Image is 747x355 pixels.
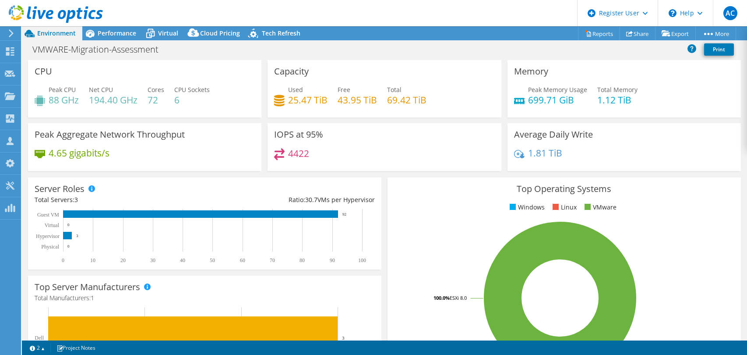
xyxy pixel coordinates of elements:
div: Ratio: VMs per Hypervisor [204,195,374,205]
text: Physical [41,244,59,250]
h4: 4422 [288,149,309,158]
text: 40 [180,257,185,263]
text: Dell [35,335,44,341]
span: Tech Refresh [262,29,300,37]
div: Total Servers: [35,195,204,205]
text: 3 [342,335,345,341]
h3: Average Daily Write [514,130,593,139]
a: More [695,27,736,40]
li: VMware [582,202,617,212]
text: 0 [62,257,64,263]
tspan: ESXi 8.0 [450,295,467,301]
text: Guest VM [37,212,59,218]
span: 30.7 [305,195,317,204]
h3: IOPS at 95% [274,130,323,139]
span: Virtual [158,29,178,37]
text: 50 [210,257,215,263]
span: AC [723,6,737,20]
h4: 72 [148,95,164,105]
h4: 4.65 gigabits/s [49,148,109,158]
h4: 1.81 TiB [528,148,562,158]
span: Peak CPU [49,85,76,94]
span: 1 [91,294,94,302]
h4: 43.95 TiB [338,95,377,105]
span: Free [338,85,350,94]
a: Print [704,43,734,56]
h4: 88 GHz [49,95,79,105]
h4: 25.47 TiB [288,95,328,105]
span: Total Memory [597,85,638,94]
span: Cloud Pricing [200,29,240,37]
li: Windows [507,202,545,212]
text: 70 [270,257,275,263]
text: 30 [150,257,155,263]
h3: Top Operating Systems [394,184,734,194]
span: Total [387,85,402,94]
text: 0 [67,244,70,248]
text: 100 [358,257,366,263]
a: Reports [578,27,620,40]
text: 10 [90,257,95,263]
h3: Capacity [274,67,309,76]
h4: Total Manufacturers: [35,293,375,303]
h4: 6 [174,95,210,105]
svg: \n [669,9,677,17]
h3: CPU [35,67,52,76]
tspan: 100.0% [433,295,450,301]
h3: Memory [514,67,548,76]
a: 2 [24,342,51,353]
h4: 194.40 GHz [89,95,137,105]
h3: Peak Aggregate Network Throughput [35,130,185,139]
text: 3 [76,234,78,238]
span: Environment [37,29,76,37]
span: CPU Sockets [174,85,210,94]
span: 3 [74,195,78,204]
a: Project Notes [50,342,102,353]
a: Export [655,27,696,40]
text: 0 [67,223,70,227]
span: Used [288,85,303,94]
li: Linux [550,202,577,212]
text: Virtual [45,222,60,228]
h3: Top Server Manufacturers [35,282,140,292]
h3: Server Roles [35,184,85,194]
text: Hypervisor [36,233,60,239]
text: 90 [330,257,335,263]
text: 20 [120,257,126,263]
span: Cores [148,85,164,94]
text: 80 [300,257,305,263]
text: 92 [342,212,346,217]
h4: 69.42 TiB [387,95,426,105]
h4: 1.12 TiB [597,95,638,105]
span: Net CPU [89,85,113,94]
a: Share [620,27,655,40]
h4: 699.71 GiB [528,95,587,105]
span: Performance [98,29,136,37]
span: Peak Memory Usage [528,85,587,94]
h1: VMWARE-Migration-Assessment [28,45,172,54]
text: 60 [240,257,245,263]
